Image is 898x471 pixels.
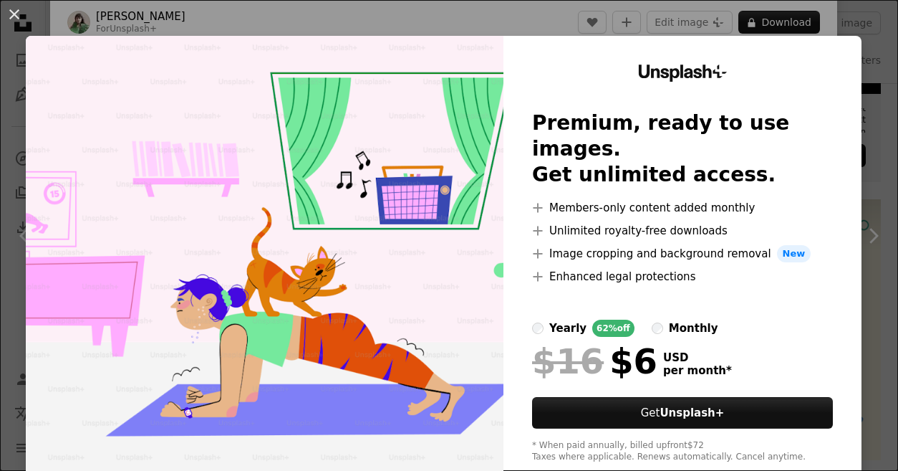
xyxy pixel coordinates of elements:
li: Image cropping and background removal [532,245,833,262]
div: * When paid annually, billed upfront $72 Taxes where applicable. Renews automatically. Cancel any... [532,440,833,463]
div: monthly [669,320,718,337]
div: 62% off [592,320,634,337]
span: USD [663,351,732,364]
li: Unlimited royalty-free downloads [532,222,833,239]
button: GetUnsplash+ [532,397,833,429]
span: New [777,245,811,262]
h2: Premium, ready to use images. Get unlimited access. [532,110,833,188]
input: yearly62%off [532,323,544,334]
li: Members-only content added monthly [532,199,833,217]
span: $16 [532,343,604,380]
input: monthly [652,323,663,334]
span: per month * [663,364,732,377]
div: yearly [549,320,586,337]
div: $6 [532,343,657,380]
li: Enhanced legal protections [532,268,833,285]
strong: Unsplash+ [660,406,724,419]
